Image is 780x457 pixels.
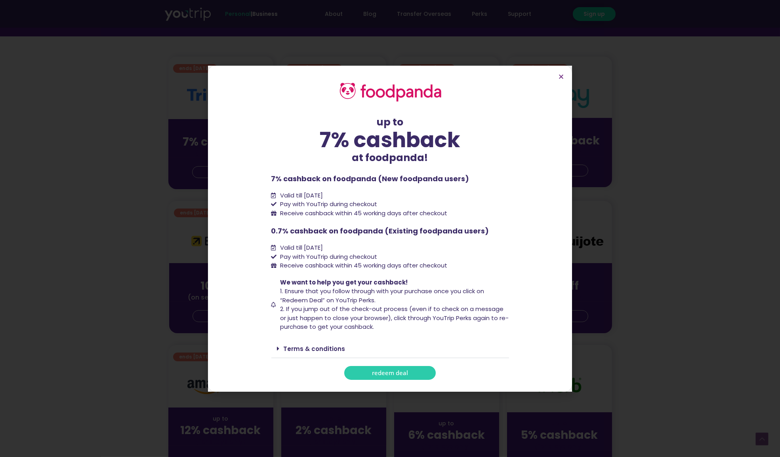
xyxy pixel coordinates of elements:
span: 1. Ensure that you follow through with your purchase once you click on “Redeem Deal” on YouTrip P... [280,287,484,304]
p: 7% cashback on foodpanda (New foodpanda users) [271,173,509,184]
span: Pay with YouTrip during checkout [278,200,377,209]
span: Valid till [DATE] [278,191,323,200]
p: 0.7% cashback on foodpanda (Existing foodpanda users) [271,226,509,236]
span: 2. If you jump out of the check-out process (even if to check on a message or just happen to clos... [280,305,509,331]
div: up to at foodpanda! [271,115,509,165]
span: Valid till [DATE] [278,243,323,252]
a: Close [558,74,564,80]
span: Receive cashback within 45 working days after checkout [278,261,447,270]
span: Pay with YouTrip during checkout [278,252,377,262]
div: 7% cashback [271,129,509,150]
span: We want to help you get your cashback! [280,278,408,286]
div: Terms & conditions [271,339,509,358]
span: redeem deal [372,370,408,376]
span: Receive cashback within 45 working days after checkout [278,209,447,218]
a: redeem deal [344,366,436,380]
a: Terms & conditions [284,345,345,353]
